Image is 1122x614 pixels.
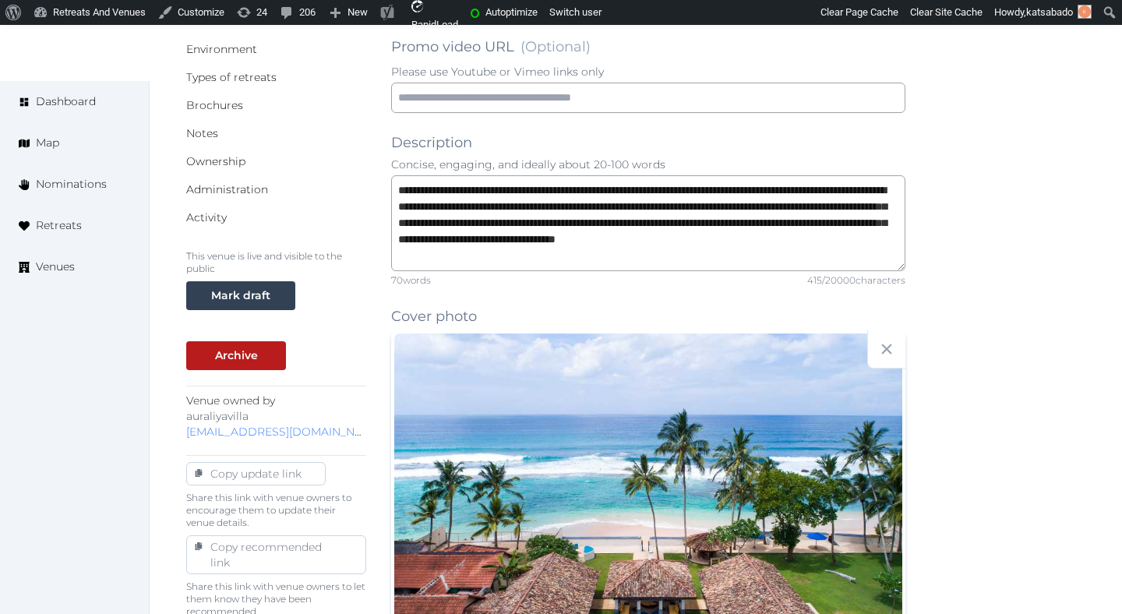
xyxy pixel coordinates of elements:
a: Environment [186,42,257,56]
p: Please use Youtube or Vimeo links only [391,64,905,79]
a: [EMAIL_ADDRESS][DOMAIN_NAME] [186,425,383,439]
button: Copy recommended link [186,535,366,574]
span: Nominations [36,176,107,192]
div: 70 words [391,274,431,287]
a: Activity [186,210,227,224]
span: (Optional) [520,38,591,55]
p: This venue is live and visible to the public [186,250,366,275]
span: Map [36,135,59,151]
button: Archive [186,341,286,370]
span: Clear Page Cache [820,6,898,18]
button: Copy update link [186,462,326,485]
p: Concise, engaging, and ideally about 20-100 words [391,157,905,172]
label: Description [391,132,472,153]
div: Archive [215,348,258,364]
div: Copy recommended link [204,539,348,570]
a: Notes [186,126,218,140]
a: Types of retreats [186,70,277,84]
span: Clear Site Cache [910,6,983,18]
button: Mark draft [186,281,295,310]
div: Mark draft [211,288,270,304]
span: katsabado [1026,6,1073,18]
a: Administration [186,182,268,196]
label: Promo video URL [391,36,591,58]
div: 415 / 20000 characters [807,274,905,287]
label: Cover photo [391,305,477,327]
span: Dashboard [36,94,96,110]
p: Venue owned by [186,393,366,439]
a: Ownership [186,154,245,168]
div: Copy update link [204,466,308,482]
span: Venues [36,259,75,275]
p: Share this link with venue owners to encourage them to update their venue details. [186,492,366,529]
span: auraliyavilla [186,409,249,423]
span: Retreats [36,217,82,234]
a: Brochures [186,98,243,112]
